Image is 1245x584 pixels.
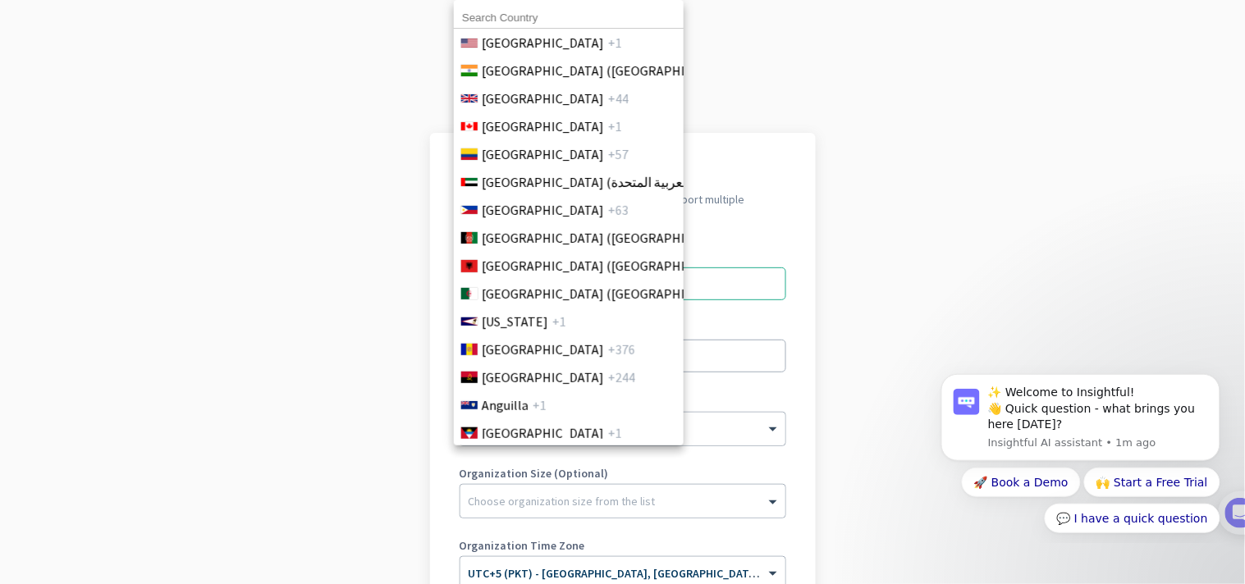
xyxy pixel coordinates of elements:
[482,33,604,52] span: [GEOGRAPHIC_DATA]
[482,144,604,164] span: [GEOGRAPHIC_DATA]
[482,312,548,331] span: [US_STATE]
[482,172,741,192] span: [GEOGRAPHIC_DATA] (‫الإمارات العربية المتحدة‬‎)
[482,367,604,387] span: [GEOGRAPHIC_DATA]
[482,423,604,443] span: [GEOGRAPHIC_DATA]
[482,395,529,415] span: Anguilla
[482,256,738,276] span: [GEOGRAPHIC_DATA] ([GEOGRAPHIC_DATA])
[608,423,622,443] span: +1
[454,7,684,29] input: Search Country
[533,395,547,415] span: +1
[482,61,738,80] span: [GEOGRAPHIC_DATA] ([GEOGRAPHIC_DATA])
[608,89,629,108] span: +44
[552,312,566,331] span: +1
[608,33,622,52] span: +1
[608,340,635,359] span: +376
[482,284,738,303] span: [GEOGRAPHIC_DATA] (‫[GEOGRAPHIC_DATA]‬‎)
[482,116,604,136] span: [GEOGRAPHIC_DATA]
[608,144,629,164] span: +57
[482,89,604,108] span: [GEOGRAPHIC_DATA]
[608,367,635,387] span: +244
[608,116,622,136] span: +1
[482,228,738,248] span: [GEOGRAPHIC_DATA] (‫[GEOGRAPHIC_DATA]‬‎)
[482,200,604,220] span: [GEOGRAPHIC_DATA]
[608,200,629,220] span: +63
[917,358,1245,543] iframe: Intercom notifications message
[482,340,604,359] span: [GEOGRAPHIC_DATA]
